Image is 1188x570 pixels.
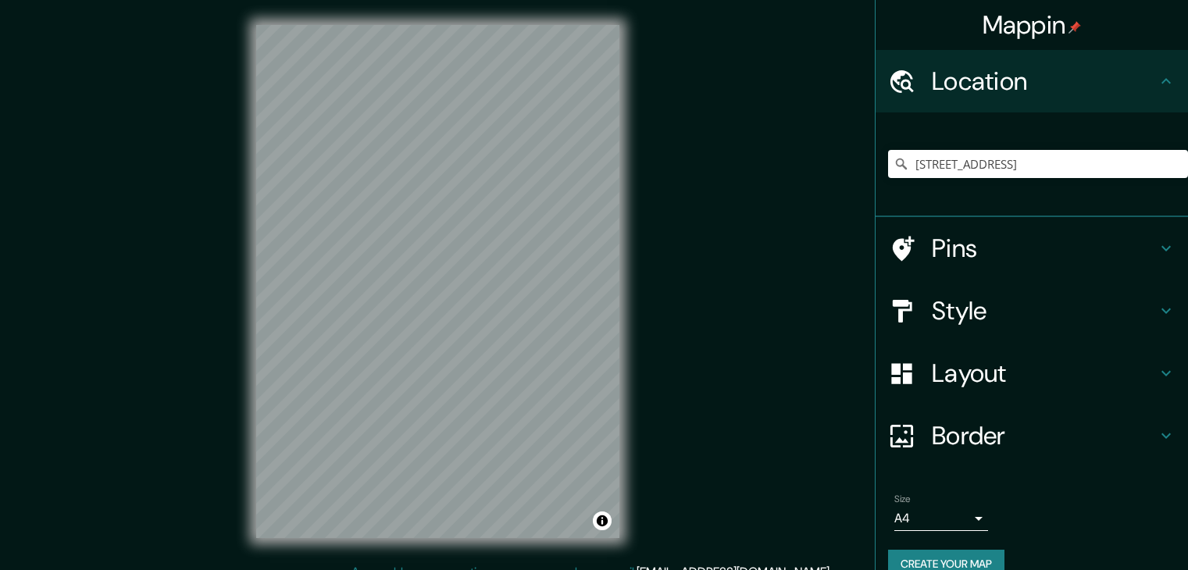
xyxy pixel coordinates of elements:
div: Pins [876,217,1188,280]
h4: Layout [932,358,1157,389]
input: Pick your city or area [888,150,1188,178]
img: pin-icon.png [1068,21,1081,34]
button: Toggle attribution [593,511,612,530]
h4: Mappin [983,9,1082,41]
div: A4 [894,506,988,531]
div: Location [876,50,1188,112]
canvas: Map [256,25,619,538]
div: Style [876,280,1188,342]
div: Layout [876,342,1188,404]
h4: Style [932,295,1157,326]
h4: Pins [932,233,1157,264]
label: Size [894,493,911,506]
h4: Location [932,66,1157,97]
div: Border [876,404,1188,467]
h4: Border [932,420,1157,451]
